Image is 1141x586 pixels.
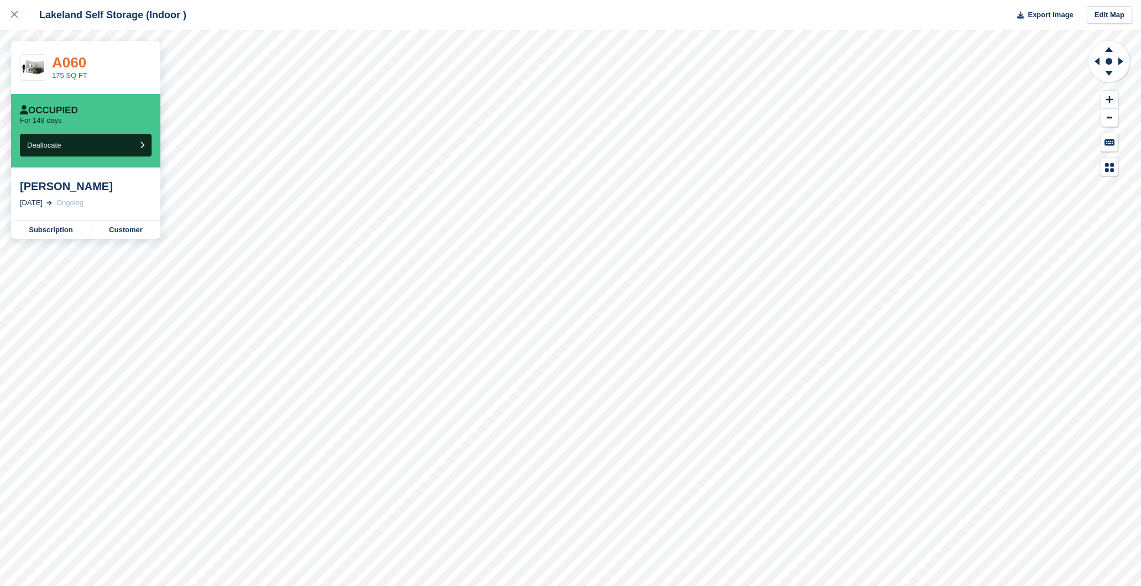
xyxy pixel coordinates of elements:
[46,201,52,205] img: arrow-right-light-icn-cde0832a797a2874e46488d9cf13f60e5c3a73dbe684e267c42b8395dfbc2abf.svg
[52,54,86,71] a: A060
[1101,109,1118,127] button: Zoom Out
[1101,133,1118,151] button: Keyboard Shortcuts
[29,8,186,22] div: Lakeland Self Storage (Indoor )
[52,71,87,80] a: 175 SQ FT
[91,221,160,239] a: Customer
[20,134,152,156] button: Deallocate
[56,197,84,208] div: Ongoing
[20,116,62,125] p: For 148 days
[1028,9,1073,20] span: Export Image
[20,58,46,77] img: 75-sqft-unit.jpg
[1010,6,1074,24] button: Export Image
[1087,6,1132,24] a: Edit Map
[27,141,61,149] span: Deallocate
[11,221,91,239] a: Subscription
[1101,158,1118,176] button: Map Legend
[1101,91,1118,109] button: Zoom In
[20,197,43,208] div: [DATE]
[20,180,152,193] div: [PERSON_NAME]
[20,105,78,116] div: Occupied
